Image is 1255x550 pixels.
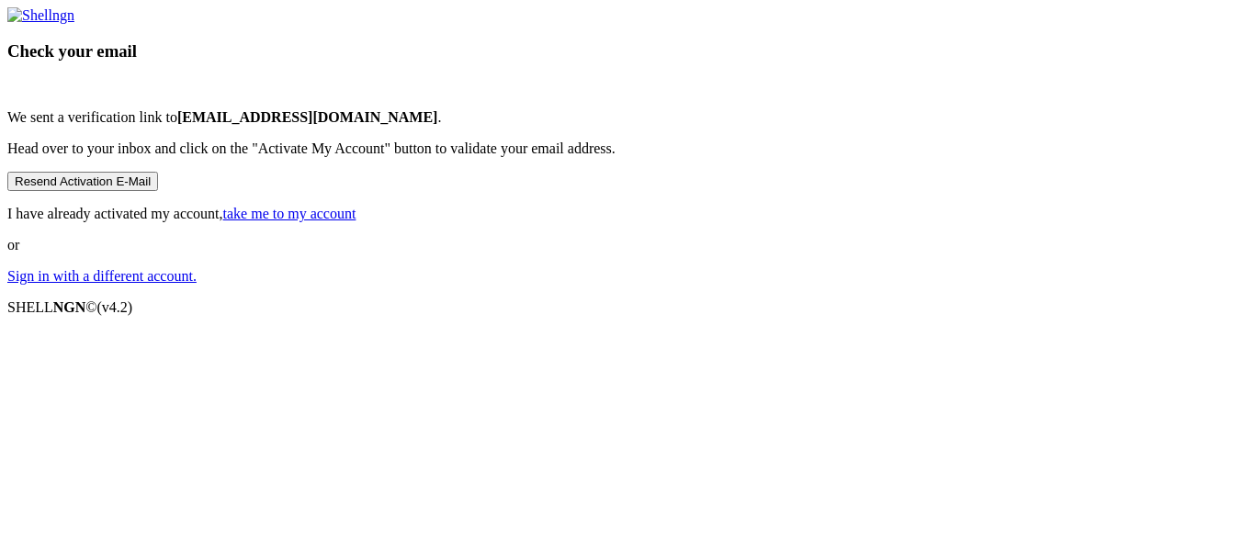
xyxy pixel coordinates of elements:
b: NGN [53,299,86,315]
p: We sent a verification link to . [7,109,1248,126]
p: Head over to your inbox and click on the "Activate My Account" button to validate your email addr... [7,140,1248,157]
button: Resend Activation E-Mail [7,172,158,191]
a: take me to my account [223,206,356,221]
span: 4.2.0 [97,299,133,315]
h3: Check your email [7,41,1248,62]
span: SHELL © [7,299,132,315]
div: or [7,7,1248,285]
p: I have already activated my account, [7,206,1248,222]
b: [EMAIL_ADDRESS][DOMAIN_NAME] [177,109,438,125]
a: Sign in with a different account. [7,268,197,284]
img: Shellngn [7,7,74,24]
